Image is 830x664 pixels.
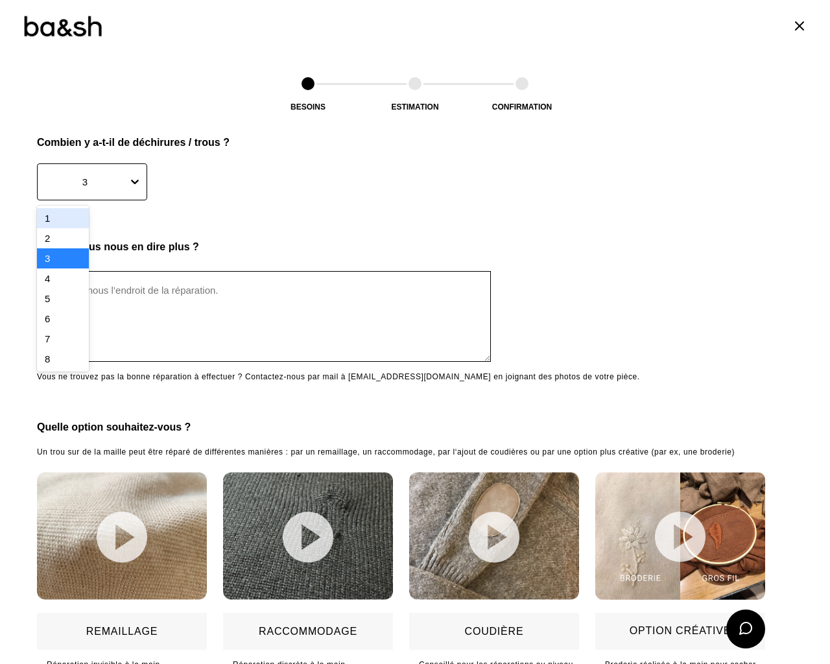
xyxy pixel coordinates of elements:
[630,624,731,638] p: Option créative
[37,329,89,349] div: 7
[23,14,102,38] img: Logo ba&sh by Tilli
[243,103,373,111] div: Besoins
[37,228,89,248] div: 2
[457,103,587,111] div: Confirmation
[37,289,89,309] div: 5
[37,472,207,600] img: Remaillage
[37,349,89,369] div: 8
[37,448,735,456] span: Un trou sur de la maille peut être réparé de différentes manières : par un remaillage, un raccomm...
[595,472,765,600] img: Option créative
[37,309,89,329] div: 6
[223,613,393,650] button: Raccommodage
[465,624,524,639] p: Coudière
[37,137,230,148] p: Combien y a-t-il de déchirures / trous ?
[350,103,480,111] div: Estimation
[37,248,89,268] div: 3
[37,373,640,381] p: Vous ne trouvez pas la bonne réparation à effectuer ? Contactez-nous par mail à [EMAIL_ADDRESS][D...
[37,613,207,650] button: Remaillage
[223,472,393,600] img: Raccommodage
[469,512,519,563] img: bouton lecture
[409,613,579,650] button: Coudière
[595,613,765,650] button: Option créative
[37,208,89,228] div: 1
[37,422,191,433] p: Quelle option souhaitez-vous ?
[283,512,333,563] img: bouton lecture
[49,177,121,187] div: 3
[97,512,147,563] img: bouton lecture
[655,511,705,562] img: bouton lecture
[86,624,158,639] p: Remaillage
[409,472,579,600] img: Coudière
[37,268,89,289] div: 4
[259,624,357,639] p: Raccommodage
[37,242,199,252] p: Pouvez-vous nous en dire plus ?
